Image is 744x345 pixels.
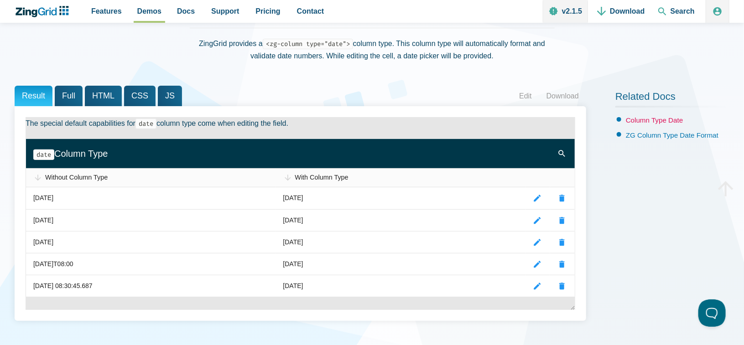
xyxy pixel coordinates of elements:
[557,216,567,225] zg-button: removerecord
[295,174,349,181] span: With Column Type
[297,5,324,17] span: Contact
[211,5,239,17] span: Support
[533,238,542,247] zg-button: editrecord
[91,5,122,17] span: Features
[533,216,542,225] zg-button: editrecord
[615,90,729,108] h2: Related Docs
[33,193,53,204] div: [DATE]
[626,131,718,139] a: ZG Column Type Date Format
[283,259,303,270] div: [DATE]
[557,238,567,247] zg-button: removerecord
[33,215,53,226] div: [DATE]
[263,39,353,49] code: <zg-column type="date">
[124,86,156,106] span: CSS
[539,89,586,103] a: Download
[33,237,53,248] div: [DATE]
[557,194,567,203] zg-button: removerecord
[135,118,156,129] code: date
[45,174,108,181] span: Without Column Type
[15,6,73,17] a: ZingChart Logo. Click to return to the homepage
[85,86,122,106] span: HTML
[283,215,303,226] div: [DATE]
[137,5,161,17] span: Demos
[33,149,54,160] code: date
[557,282,567,291] zg-button: removerecord
[33,281,93,292] div: [DATE] 08:30:45.687
[512,89,539,103] a: Edit
[33,259,73,270] div: [DATE]T08:00
[283,193,303,204] div: [DATE]
[533,194,542,203] zg-button: editrecord
[698,299,726,327] iframe: Toggle Customer Support
[158,86,182,106] span: JS
[177,5,195,17] span: Docs
[557,139,567,168] zg-button: search
[626,116,683,124] a: Column Type Date
[533,260,542,269] zg-button: editrecord
[15,86,52,106] span: Result
[283,237,303,248] div: [DATE]
[33,146,557,161] div: Column Type
[55,86,83,106] span: Full
[26,117,575,129] p: The special default capabilities for column type come when editing the field.
[533,282,542,291] zg-button: editrecord
[256,5,281,17] span: Pricing
[283,281,303,292] div: [DATE]
[190,28,555,71] div: ZingGrid provides a column type. This column type will automatically format and validate date num...
[557,260,567,269] zg-button: removerecord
